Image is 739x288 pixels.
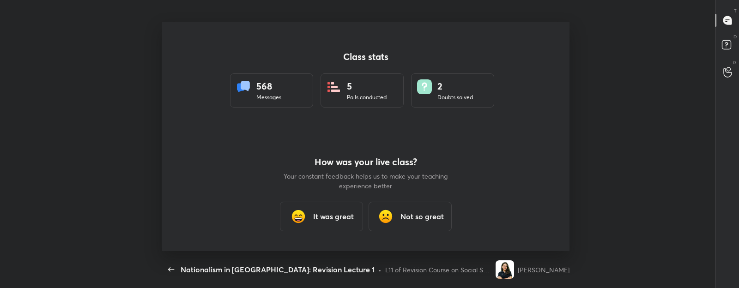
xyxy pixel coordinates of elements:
img: statsPoll.b571884d.svg [327,79,341,94]
p: D [733,33,737,40]
div: 2 [437,79,473,93]
div: • [378,265,382,275]
div: Messages [256,93,281,102]
img: frowning_face_cmp.gif [376,207,395,226]
div: [PERSON_NAME] [518,265,569,275]
div: Polls conducted [347,93,387,102]
p: Your constant feedback helps us to make your teaching experience better [283,171,449,191]
h4: Class stats [230,51,502,62]
div: Nationalism in [GEOGRAPHIC_DATA]: Revision Lecture 1 [181,264,375,275]
h4: How was your live class? [283,156,449,168]
img: grinning_face_with_smiling_eyes_cmp.gif [289,207,308,226]
div: 5 [347,79,387,93]
img: statsMessages.856aad98.svg [236,79,251,94]
p: G [733,59,737,66]
div: 568 [256,79,281,93]
img: doubts.8a449be9.svg [417,79,432,94]
img: ac645958af6d470e9914617ce266d6ae.jpg [496,260,514,279]
div: Doubts solved [437,93,473,102]
h3: Not so great [400,211,444,222]
h3: It was great [313,211,354,222]
div: L11 of Revision Course on Social Science: CBSE 10 [385,265,492,275]
p: T [734,7,737,14]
